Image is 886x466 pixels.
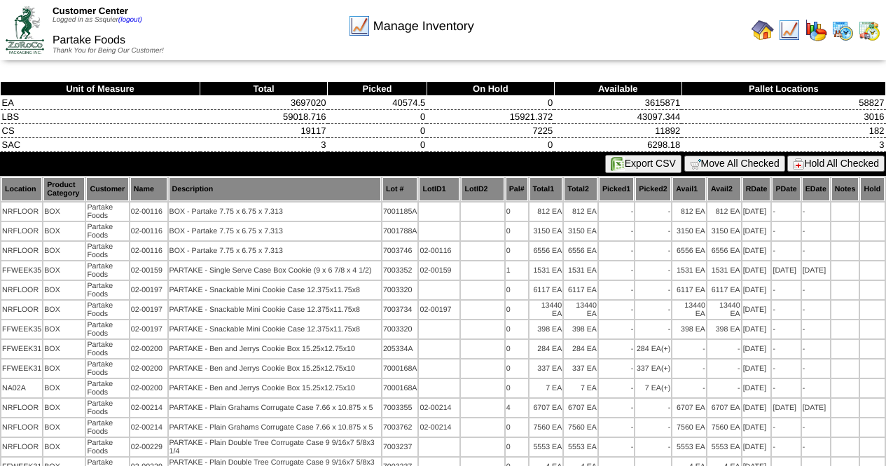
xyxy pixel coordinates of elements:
[802,261,830,280] td: [DATE]
[564,261,597,280] td: 1531 EA
[707,301,741,319] td: 13440 EA
[506,301,528,319] td: 0
[599,261,634,280] td: -
[599,379,634,397] td: -
[1,340,42,358] td: FFWEEK31
[419,399,459,417] td: 02-00214
[43,340,85,358] td: BOX
[599,177,634,201] th: Picked1
[419,261,459,280] td: 02-00159
[672,418,706,437] td: 7560 EA
[529,281,563,299] td: 6117 EA
[1,110,200,124] td: LBS
[169,340,381,358] td: PARTAKE - Ben and Jerrys Cookie Box 15.25x12.75x10
[169,301,381,319] td: PARTAKE - Snackable Mini Cookie Case 12.375x11.75x8
[382,399,418,417] td: 7003355
[169,379,381,397] td: PARTAKE - Ben and Jerrys Cookie Box 15.25x12.75x10
[169,222,381,240] td: BOX - Partake 7.75 x 6.75 x 7.313
[1,359,42,378] td: FFWEEK31
[681,110,885,124] td: 3016
[772,261,800,280] td: [DATE]
[506,222,528,240] td: 0
[43,320,85,338] td: BOX
[635,242,671,260] td: -
[373,19,474,34] span: Manage Inventory
[427,138,554,152] td: 0
[130,242,167,260] td: 02-00116
[707,438,741,456] td: 5553 EA
[427,110,554,124] td: 15921.372
[130,399,167,417] td: 02-00214
[707,281,741,299] td: 6117 EA
[53,16,142,24] span: Logged in as Ssquier
[43,242,85,260] td: BOX
[529,399,563,417] td: 6707 EA
[672,399,706,417] td: 6707 EA
[564,399,597,417] td: 6707 EA
[742,177,771,201] th: RDate
[787,156,885,172] button: Hold All Checked
[707,399,741,417] td: 6707 EA
[200,124,328,138] td: 19117
[1,438,42,456] td: NRFLOOR
[635,418,671,437] td: -
[1,320,42,338] td: FFWEEK35
[772,320,800,338] td: -
[419,177,459,201] th: LotID1
[1,301,42,319] td: NRFLOOR
[742,399,771,417] td: [DATE]
[635,359,671,378] td: 337 EA
[529,359,563,378] td: 337 EA
[564,359,597,378] td: 337 EA
[1,418,42,437] td: NRFLOOR
[802,418,830,437] td: -
[419,418,459,437] td: 02-00214
[1,203,42,221] td: NRFLOOR
[661,384,670,392] div: (+)
[169,438,381,456] td: PARTAKE - Plain Double Tree Corrugate Case 9 9/16x7 5/8x3 1/4
[802,379,830,397] td: -
[506,399,528,417] td: 4
[328,138,427,152] td: 0
[802,203,830,221] td: -
[635,281,671,299] td: -
[506,379,528,397] td: 0
[529,242,563,260] td: 6556 EA
[772,399,800,417] td: [DATE]
[802,359,830,378] td: -
[681,138,885,152] td: 3
[200,82,328,96] th: Total
[130,379,167,397] td: 02-00200
[6,6,44,53] img: ZoRoCo_Logo(Green%26Foil)%20jpg.webp
[169,399,381,417] td: PARTAKE - Plain Grahams Corrugate Case 7.66 x 10.875 x 5
[529,261,563,280] td: 1531 EA
[672,281,706,299] td: 6117 EA
[599,242,634,260] td: -
[772,438,800,456] td: -
[43,301,85,319] td: BOX
[427,82,554,96] th: On Hold
[1,261,42,280] td: FFWEEK35
[86,340,128,358] td: Partake Foods
[506,359,528,378] td: 0
[707,359,741,378] td: -
[86,320,128,338] td: Partake Foods
[599,399,634,417] td: -
[328,82,427,96] th: Picked
[635,177,671,201] th: Picked2
[742,359,771,378] td: [DATE]
[772,177,800,201] th: PDate
[599,359,634,378] td: -
[427,96,554,110] td: 0
[742,261,771,280] td: [DATE]
[130,340,167,358] td: 02-00200
[672,320,706,338] td: 398 EA
[802,399,830,417] td: [DATE]
[506,177,528,201] th: Pal#
[169,359,381,378] td: PARTAKE - Ben and Jerrys Cookie Box 15.25x12.75x10
[130,222,167,240] td: 02-00116
[53,34,125,46] span: Partake Foods
[86,438,128,456] td: Partake Foods
[130,203,167,221] td: 02-00116
[169,242,381,260] td: BOX - Partake 7.75 x 6.75 x 7.313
